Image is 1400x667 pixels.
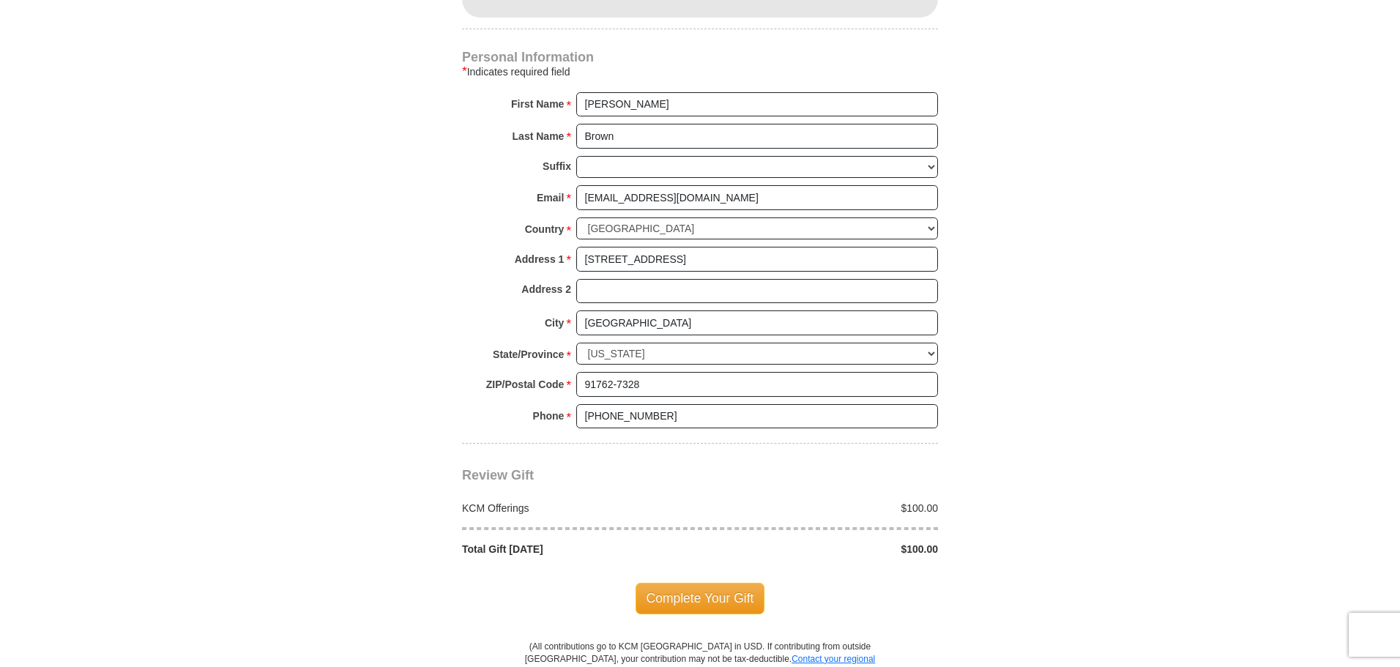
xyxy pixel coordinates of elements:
div: KCM Offerings [455,501,701,515]
div: $100.00 [700,501,946,515]
strong: Country [525,219,565,239]
span: Complete Your Gift [636,583,765,614]
strong: State/Province [493,344,564,365]
strong: ZIP/Postal Code [486,374,565,395]
strong: City [545,313,564,333]
strong: Address 2 [521,279,571,299]
div: Indicates required field [462,63,938,81]
strong: Last Name [513,126,565,146]
strong: Email [537,187,564,208]
span: Review Gift [462,468,534,482]
div: $100.00 [700,542,946,556]
h4: Personal Information [462,51,938,63]
strong: Phone [533,406,565,426]
strong: Suffix [543,156,571,176]
div: Total Gift [DATE] [455,542,701,556]
strong: Address 1 [515,249,565,269]
strong: First Name [511,94,564,114]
